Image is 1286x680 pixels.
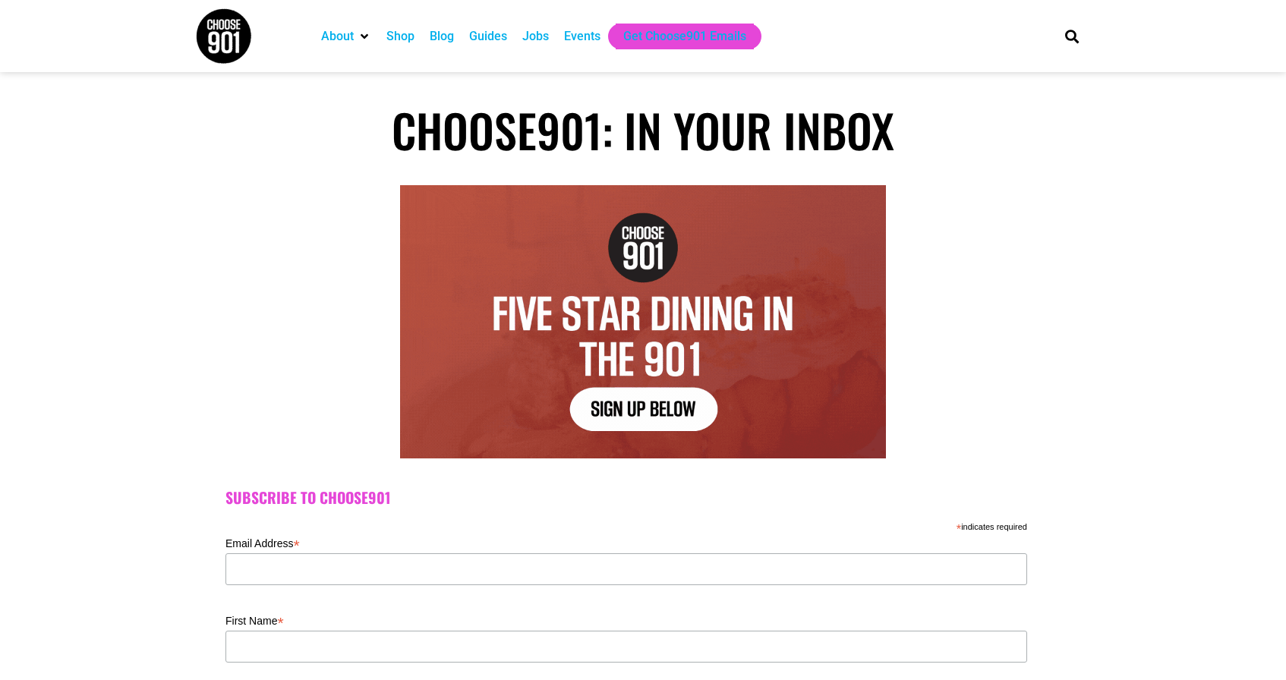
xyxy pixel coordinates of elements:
a: About [321,27,354,46]
a: Get Choose901 Emails [623,27,746,46]
h2: Subscribe to Choose901 [225,489,1061,507]
a: Jobs [522,27,549,46]
div: Search [1060,24,1085,49]
h1: Choose901: In Your Inbox [195,102,1091,157]
a: Shop [386,27,414,46]
label: Email Address [225,533,1027,551]
a: Guides [469,27,507,46]
div: About [314,24,379,49]
label: First Name [225,610,1027,628]
div: indicates required [225,518,1027,533]
img: Text graphic with "Choose 901" logo. Reads: "7 Things to Do in Memphis This Week. Sign Up Below."... [400,185,886,458]
a: Blog [430,27,454,46]
a: Events [564,27,600,46]
nav: Main nav [314,24,1039,49]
